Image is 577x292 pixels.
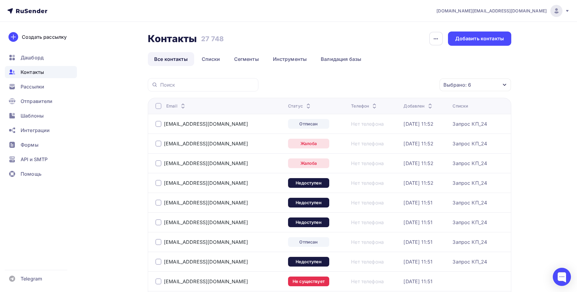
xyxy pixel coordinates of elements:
[351,141,384,147] a: Нет телефона
[5,51,77,64] a: Дашборд
[288,178,329,188] div: Недоступен
[288,119,329,129] a: Отписан
[288,198,329,207] a: Недоступен
[21,98,53,105] span: Отправители
[228,52,265,66] a: Сегменты
[351,278,384,284] a: Нет телефона
[314,52,368,66] a: Валидация базы
[164,160,248,166] a: [EMAIL_ADDRESS][DOMAIN_NAME]
[160,81,255,88] input: Поиск
[21,112,44,119] span: Шаблоны
[351,121,384,127] a: Нет телефона
[21,156,48,163] span: API и SMTP
[288,139,329,148] a: Жалоба
[453,259,487,265] a: Запрос КП_24
[455,35,504,42] div: Добавить контакты
[443,81,471,88] div: Выбрано: 6
[21,83,44,90] span: Рассылки
[351,103,378,109] div: Телефон
[453,180,487,186] a: Запрос КП_24
[5,95,77,107] a: Отправители
[436,8,547,14] span: [DOMAIN_NAME][EMAIL_ADDRESS][DOMAIN_NAME]
[453,219,487,225] a: Запрос КП_24
[351,200,384,206] a: Нет телефона
[21,275,42,282] span: Telegram
[439,78,511,91] button: Выбрано: 6
[164,278,248,284] a: [EMAIL_ADDRESS][DOMAIN_NAME]
[403,259,433,265] a: [DATE] 11:51
[164,239,248,245] a: [EMAIL_ADDRESS][DOMAIN_NAME]
[403,219,433,225] a: [DATE] 11:51
[453,141,487,147] a: Запрос КП_24
[166,103,187,109] div: Email
[148,52,194,66] a: Все контакты
[351,239,384,245] a: Нет телефона
[403,103,433,109] div: Добавлен
[21,68,44,76] span: Контакты
[403,278,433,284] a: [DATE] 11:51
[403,239,433,245] div: [DATE] 11:51
[403,141,433,147] a: [DATE] 11:52
[164,200,248,206] a: [EMAIL_ADDRESS][DOMAIN_NAME]
[351,259,384,265] a: Нет телефона
[164,259,248,265] a: [EMAIL_ADDRESS][DOMAIN_NAME]
[21,141,38,148] span: Формы
[5,66,77,78] a: Контакты
[164,121,248,127] a: [EMAIL_ADDRESS][DOMAIN_NAME]
[195,52,227,66] a: Списки
[288,277,329,286] a: Не существует
[403,200,433,206] a: [DATE] 11:51
[453,121,487,127] a: Запрос КП_24
[21,127,50,134] span: Интеграции
[164,180,248,186] a: [EMAIL_ADDRESS][DOMAIN_NAME]
[453,239,487,245] a: Запрос КП_24
[288,237,329,247] a: Отписан
[288,158,329,168] a: Жалоба
[351,180,384,186] a: Нет телефона
[22,33,67,41] div: Создать рассылку
[288,217,329,227] a: Недоступен
[453,200,487,206] div: Запрос КП_24
[351,219,384,225] a: Нет телефона
[403,121,433,127] div: [DATE] 11:52
[453,103,468,109] div: Списки
[453,160,487,166] a: Запрос КП_24
[403,160,433,166] a: [DATE] 11:52
[164,219,248,225] a: [EMAIL_ADDRESS][DOMAIN_NAME]
[21,170,41,178] span: Помощь
[288,257,329,267] div: Недоступен
[148,33,197,45] h2: Контакты
[5,110,77,122] a: Шаблоны
[288,103,312,109] div: Статус
[403,180,433,186] div: [DATE] 11:52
